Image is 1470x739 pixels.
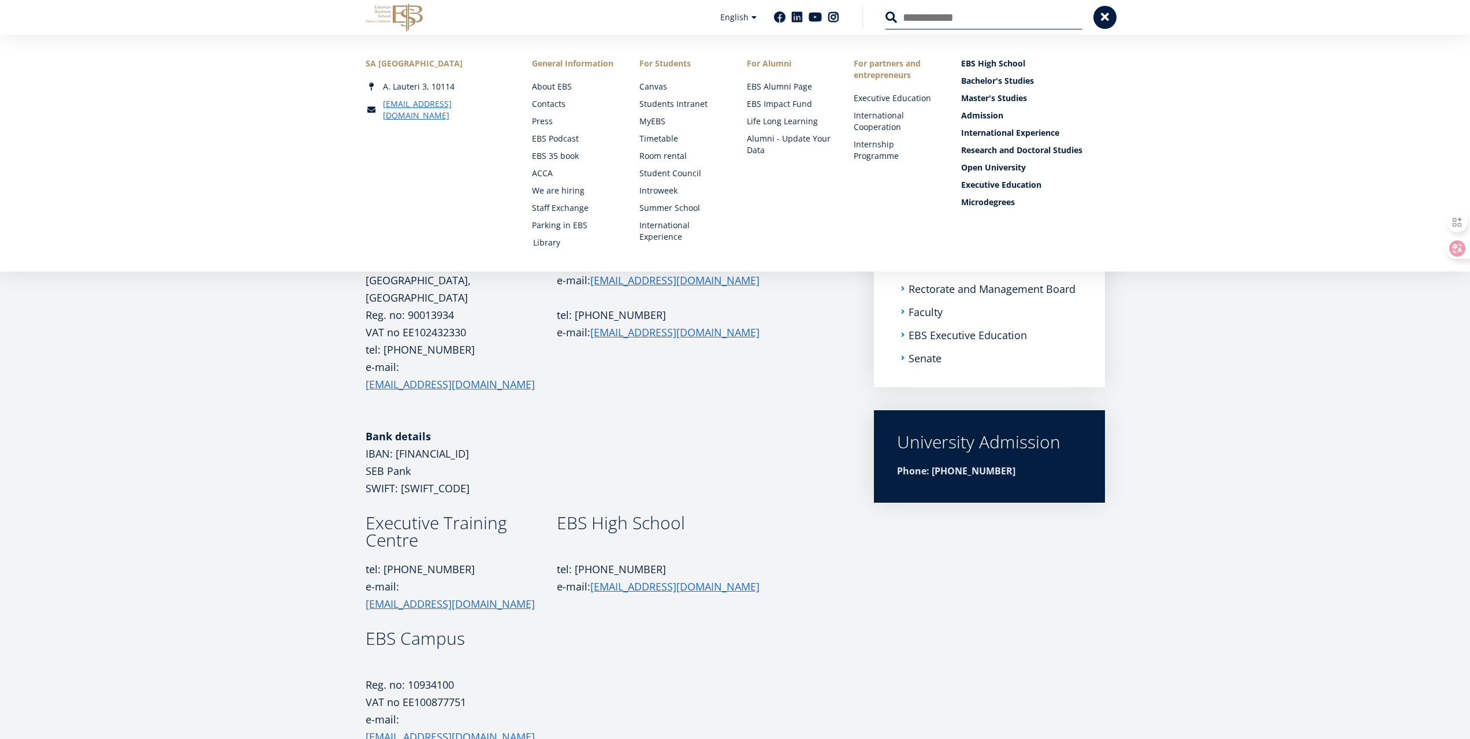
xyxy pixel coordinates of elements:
[961,196,1105,208] a: Microdegrees
[747,58,831,69] span: For Alumni
[961,144,1105,156] a: Research and Doctoral Studies
[961,162,1105,173] a: Open University
[961,58,1105,69] a: EBS High School
[532,133,616,144] a: EBS Podcast
[639,185,724,196] a: Introweek
[961,92,1105,104] a: Master's Studies
[366,376,535,393] a: [EMAIL_ADDRESS][DOMAIN_NAME]
[639,116,724,127] a: MyEBS
[366,595,535,612] a: [EMAIL_ADDRESS][DOMAIN_NAME]
[366,324,557,341] p: VAT no EE102432330
[854,58,938,81] span: For partners and entrepreneurs
[366,428,557,497] p: IBAN: [FINANCIAL_ID] SEB Pank SWIFT: [SWIFT_CODE]
[909,352,941,364] a: Senate
[366,514,557,549] h3: Executive Training Centre
[532,150,616,162] a: EBS 35 book
[961,127,1105,139] a: International Experience
[366,693,557,711] p: VAT no EE100877751
[532,98,616,110] a: Contacts
[532,58,616,69] span: General Information
[557,560,776,595] p: tel: [PHONE_NUMBER] e-mail:
[909,329,1027,341] a: EBS Executive Education
[639,220,724,243] a: International Experience
[774,12,786,23] a: Facebook
[532,168,616,179] a: ACCA
[557,306,776,324] p: tel: [PHONE_NUMBER]
[854,139,938,162] a: Internship Programme
[961,75,1105,87] a: Bachelor's Studies
[747,81,831,92] a: EBS Alumni Page
[961,110,1105,121] a: Admission
[557,324,776,341] p: e-mail:
[639,58,724,69] a: For Students
[809,12,822,23] a: Youtube
[909,260,981,272] a: Administration
[366,429,431,443] strong: Bank details
[366,676,557,693] p: Reg. no: 10934100
[557,254,776,289] p: tel: [PHONE_NUMBER] e-mail:
[533,237,617,248] a: Library
[639,168,724,179] a: Student Council
[897,465,1015,477] strong: Phone: [PHONE_NUMBER]
[747,116,831,127] a: Life Long Learning
[366,81,509,92] div: A. Lauteri 3, 10114
[532,116,616,127] a: Press
[366,341,557,410] p: tel: [PHONE_NUMBER] e-mail:
[639,133,724,144] a: Timetable
[854,110,938,133] a: International Cooperation
[366,630,557,647] h3: EBS Campus
[590,324,760,341] a: [EMAIL_ADDRESS][DOMAIN_NAME]
[909,306,943,318] a: Faculty
[532,185,616,196] a: We are hiring
[532,202,616,214] a: Staff Exchange
[532,81,616,92] a: About EBS
[961,179,1105,191] a: Executive Education
[590,578,760,595] a: [EMAIL_ADDRESS][DOMAIN_NAME]
[366,58,509,69] div: SA [GEOGRAPHIC_DATA]
[383,98,509,121] a: [EMAIL_ADDRESS][DOMAIN_NAME]
[747,98,831,110] a: EBS Impact Fund
[828,12,839,23] a: Instagram
[897,433,1082,451] div: University Admission
[557,514,776,532] h3: EBS High School
[909,283,1075,295] a: Rectorate and Management Board
[639,98,724,110] a: Students Intranet
[747,133,831,156] a: Alumni - Update Your Data
[854,92,938,104] a: Executive Education
[532,220,616,231] a: Parking in EBS
[639,81,724,92] a: Canvas
[639,150,724,162] a: Room rental
[791,12,803,23] a: Linkedin
[590,272,760,289] a: [EMAIL_ADDRESS][DOMAIN_NAME]
[366,560,557,612] p: tel: [PHONE_NUMBER] e-mail:
[366,254,557,324] p: A. Lauteri 3, 10114 [GEOGRAPHIC_DATA], [GEOGRAPHIC_DATA] Reg. no: 90013934
[639,202,724,214] a: Summer School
